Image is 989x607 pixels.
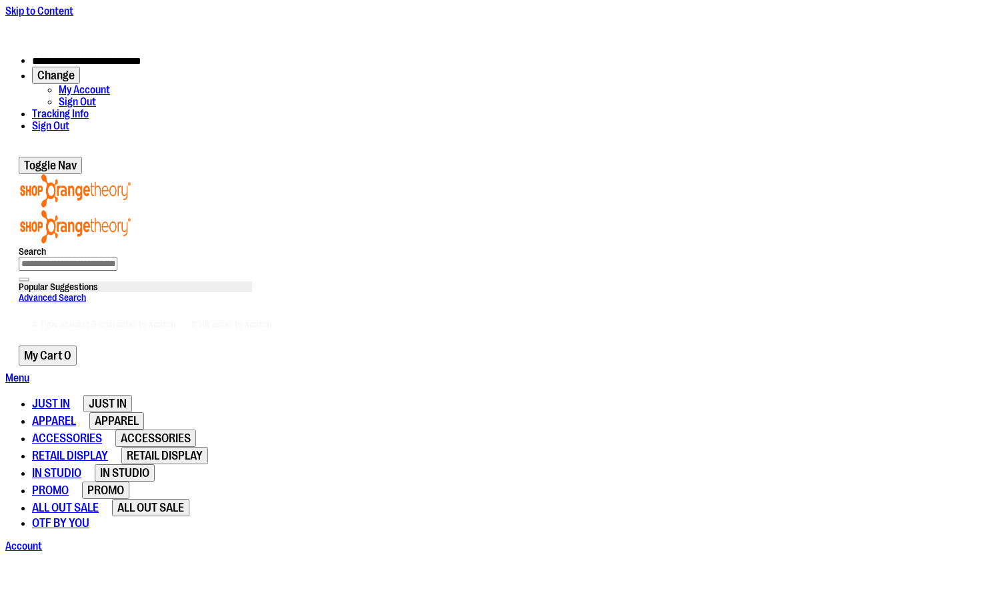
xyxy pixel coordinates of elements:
span: My Cart [24,349,63,362]
button: My Cart [19,346,77,366]
span: Toggle Nav [24,159,77,172]
span: RETAIL DISPLAY [32,449,108,462]
a: Menu [5,372,29,384]
button: Toggle Nav [19,157,82,174]
img: Shop Orangetheory [19,210,132,243]
span: IN STUDIO [32,466,81,480]
button: Account menu [32,67,80,84]
span: # Hit enter to search [191,319,271,330]
span: Search [19,246,46,257]
span: 0 [64,349,71,362]
span: PROMO [32,484,69,497]
img: Shop Orangetheory [19,174,132,207]
span: JUST IN [32,397,70,410]
span: ACCESSORIES [121,432,191,445]
span: ACCESSORIES [32,432,102,445]
a: Sign Out [59,96,96,108]
a: Tracking Info [32,108,89,120]
a: Details [552,17,583,29]
span: RETAIL DISPLAY [127,449,203,462]
span: OTF BY YOU [32,516,89,530]
button: Search [19,277,29,281]
span: PROMO [87,484,124,497]
a: Skip to Content [5,5,73,17]
a: My Account [59,84,110,96]
div: Popular Suggestions [19,281,252,292]
a: Account [5,540,42,552]
p: FREE Shipping, orders over $600. [407,17,583,29]
span: JUST IN [89,397,127,410]
span: APPAREL [95,414,139,428]
span: # Type at least 3 character to search [32,319,175,330]
span: ALL OUT SALE [32,501,99,514]
a: Advanced Search [19,292,86,303]
a: Sign Out [32,120,69,132]
div: Promotional banner [5,17,984,44]
span: ALL OUT SALE [117,501,184,514]
span: APPAREL [32,414,76,428]
span: Change [37,69,75,82]
span: IN STUDIO [100,466,149,480]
